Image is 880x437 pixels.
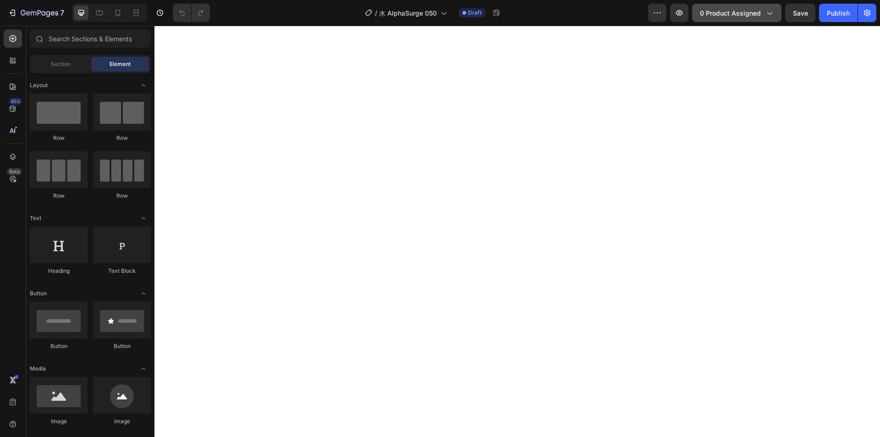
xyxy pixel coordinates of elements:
[30,29,151,48] input: Search Sections & Elements
[30,289,47,298] span: Button
[375,8,377,18] span: /
[51,60,71,68] span: Section
[9,98,22,105] div: 450
[30,267,88,275] div: Heading
[7,168,22,175] div: Beta
[692,4,781,22] button: 0 product assigned
[93,342,151,350] div: Button
[30,192,88,200] div: Row
[93,267,151,275] div: Text Block
[700,8,761,18] span: 0 product assigned
[93,417,151,426] div: Image
[154,26,880,437] iframe: Design area
[793,9,808,17] span: Save
[4,4,68,22] button: 7
[60,7,64,18] p: 7
[136,286,151,301] span: Toggle open
[819,4,858,22] button: Publish
[173,4,210,22] div: Undo/Redo
[93,192,151,200] div: Row
[30,417,88,426] div: Image
[136,78,151,93] span: Toggle open
[110,60,131,68] span: Element
[30,134,88,142] div: Row
[30,365,46,373] span: Media
[468,9,482,17] span: Draft
[93,134,151,142] div: Row
[136,211,151,226] span: Toggle open
[136,361,151,376] span: Toggle open
[30,81,48,89] span: Layout
[785,4,815,22] button: Save
[30,342,88,350] div: Button
[30,214,41,222] span: Text
[379,8,437,18] span: 水 AlphaSurge 050
[827,8,850,18] div: Publish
